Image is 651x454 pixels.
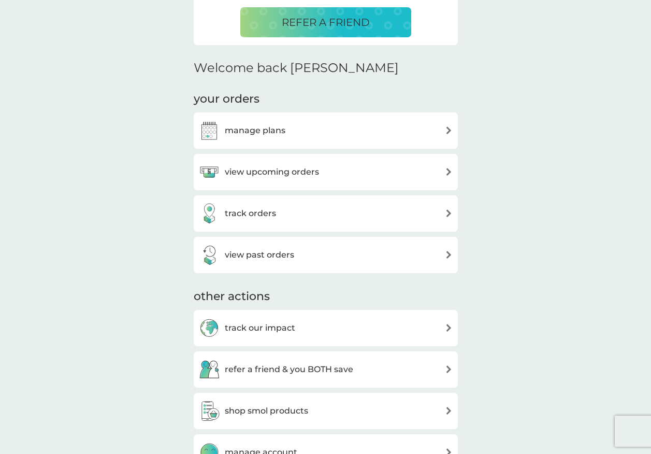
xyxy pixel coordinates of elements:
h3: view past orders [225,248,294,262]
h3: manage plans [225,124,285,137]
h3: track our impact [225,321,295,335]
h3: shop smol products [225,404,308,418]
h3: other actions [194,289,270,305]
img: arrow right [445,407,453,415]
button: REFER A FRIEND [240,7,411,37]
img: arrow right [445,168,453,176]
img: arrow right [445,365,453,373]
h3: view upcoming orders [225,165,319,179]
h3: refer a friend & you BOTH save [225,363,353,376]
p: REFER A FRIEND [282,14,370,31]
h3: track orders [225,207,276,220]
h2: Welcome back [PERSON_NAME] [194,61,399,76]
img: arrow right [445,209,453,217]
img: arrow right [445,126,453,134]
img: arrow right [445,324,453,332]
img: arrow right [445,251,453,259]
h3: your orders [194,91,259,107]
